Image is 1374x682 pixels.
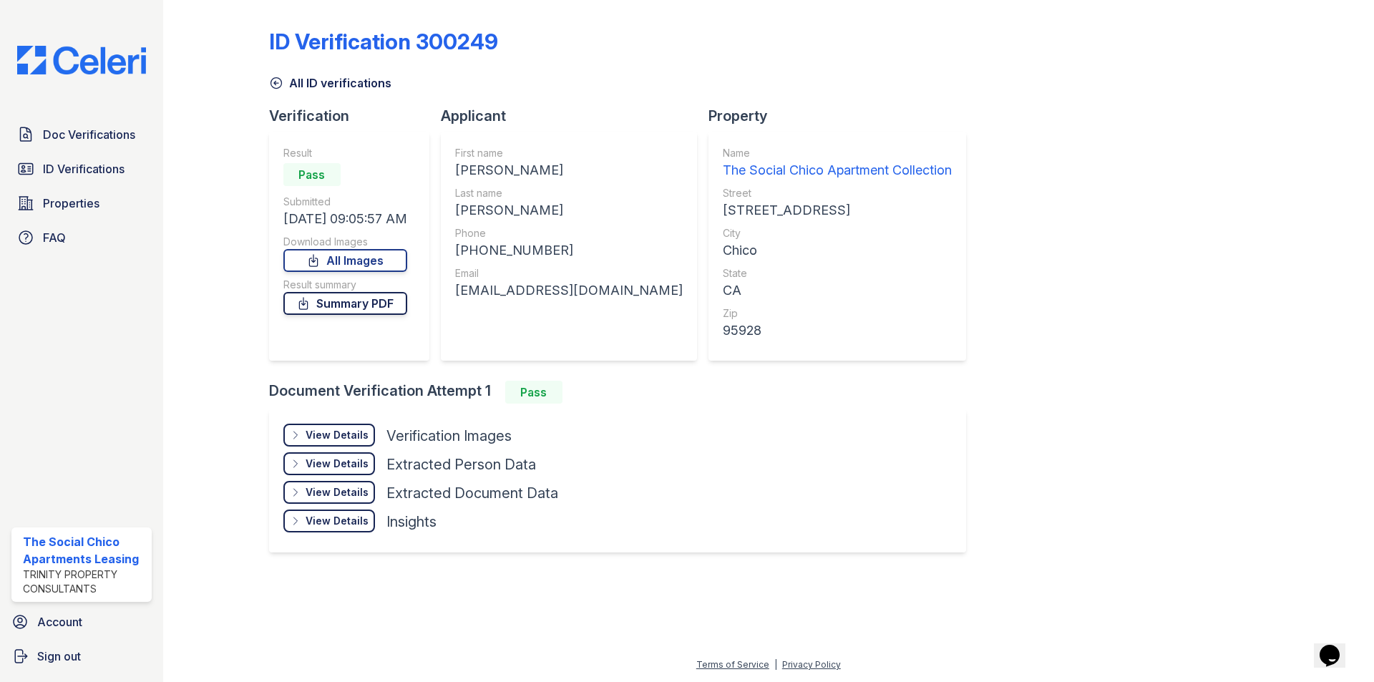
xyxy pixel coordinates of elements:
[283,146,407,160] div: Result
[306,428,369,442] div: View Details
[1314,625,1360,668] iframe: chat widget
[43,126,135,143] span: Doc Verifications
[505,381,562,404] div: Pass
[441,106,708,126] div: Applicant
[11,189,152,218] a: Properties
[283,235,407,249] div: Download Images
[6,46,157,74] img: CE_Logo_Blue-a8612792a0a2168367f1c8372b55b34899dd931a85d93a1a3d3e32e68fde9ad4.png
[723,321,952,341] div: 95928
[386,454,536,474] div: Extracted Person Data
[782,659,841,670] a: Privacy Policy
[6,608,157,636] a: Account
[723,306,952,321] div: Zip
[723,266,952,281] div: State
[723,226,952,240] div: City
[11,223,152,252] a: FAQ
[723,240,952,260] div: Chico
[723,186,952,200] div: Street
[723,281,952,301] div: CA
[6,642,157,671] a: Sign out
[283,195,407,209] div: Submitted
[37,648,81,665] span: Sign out
[455,226,683,240] div: Phone
[306,457,369,471] div: View Details
[386,483,558,503] div: Extracted Document Data
[455,200,683,220] div: [PERSON_NAME]
[696,659,769,670] a: Terms of Service
[269,29,498,54] div: ID Verification 300249
[306,485,369,500] div: View Details
[283,278,407,292] div: Result summary
[455,146,683,160] div: First name
[43,195,99,212] span: Properties
[723,146,952,180] a: Name The Social Chico Apartment Collection
[269,106,441,126] div: Verification
[283,163,341,186] div: Pass
[386,426,512,446] div: Verification Images
[11,155,152,183] a: ID Verifications
[708,106,978,126] div: Property
[723,200,952,220] div: [STREET_ADDRESS]
[455,240,683,260] div: [PHONE_NUMBER]
[455,186,683,200] div: Last name
[306,514,369,528] div: View Details
[269,381,978,404] div: Document Verification Attempt 1
[723,160,952,180] div: The Social Chico Apartment Collection
[283,249,407,272] a: All Images
[37,613,82,630] span: Account
[23,567,146,596] div: Trinity Property Consultants
[43,229,66,246] span: FAQ
[43,160,125,177] span: ID Verifications
[455,281,683,301] div: [EMAIL_ADDRESS][DOMAIN_NAME]
[283,292,407,315] a: Summary PDF
[283,209,407,229] div: [DATE] 09:05:57 AM
[723,146,952,160] div: Name
[386,512,437,532] div: Insights
[455,160,683,180] div: [PERSON_NAME]
[11,120,152,149] a: Doc Verifications
[269,74,391,92] a: All ID verifications
[774,659,777,670] div: |
[23,533,146,567] div: The Social Chico Apartments Leasing
[455,266,683,281] div: Email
